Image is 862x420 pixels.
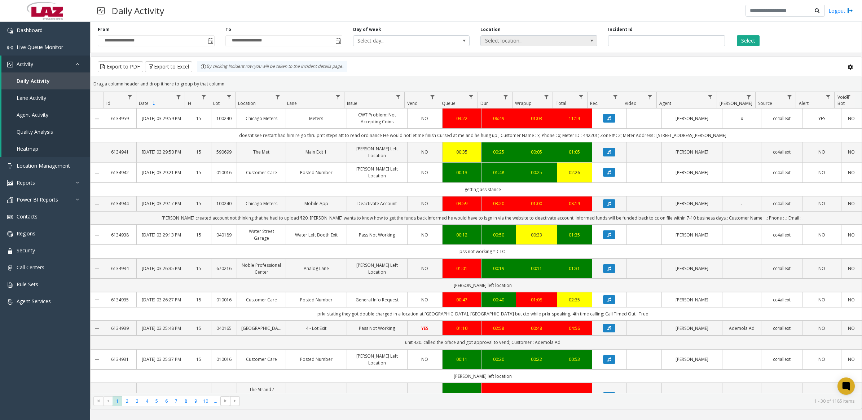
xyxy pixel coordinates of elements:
[171,396,181,406] span: Page 7
[562,356,588,363] div: 00:53
[486,325,512,332] div: 02:58
[412,265,438,272] a: NO
[7,265,13,271] img: 'icon'
[412,356,438,363] a: NO
[421,325,428,331] span: YES
[190,115,207,122] a: 15
[447,149,477,155] a: 00:35
[334,36,342,46] span: Toggle popup
[7,45,13,50] img: 'icon'
[173,92,183,102] a: Date Filter Menu
[113,396,122,406] span: Page 1
[421,232,428,238] span: NO
[1,89,90,106] a: Lane Activity
[162,396,171,406] span: Page 6
[766,115,798,122] a: cc4allext
[241,228,281,242] a: Water Street Garage
[520,115,553,122] div: 01:03
[727,200,757,207] a: .
[17,281,38,288] span: Rule Sets
[846,265,857,272] a: NO
[122,396,132,406] span: Page 2
[486,115,512,122] a: 06:49
[241,296,281,303] a: Customer Care
[807,200,837,207] a: NO
[7,180,13,186] img: 'icon'
[199,92,208,102] a: H Filter Menu
[17,247,35,254] span: Security
[666,265,718,272] a: [PERSON_NAME]
[17,111,48,118] span: Agent Activity
[421,297,428,303] span: NO
[139,100,149,106] span: Date
[562,265,588,272] a: 01:31
[351,296,403,303] a: General Info Request
[216,296,232,303] a: 010016
[141,296,181,303] a: [DATE] 03:26:27 PM
[106,100,110,106] span: Id
[91,92,862,393] div: Data table
[216,169,232,176] a: 010016
[91,266,104,272] a: Collapse Details
[7,163,13,169] img: 'icon'
[241,149,281,155] a: The Met
[846,149,857,155] a: NO
[447,115,477,122] a: 03:22
[17,27,43,34] span: Dashboard
[541,92,551,102] a: Wrapup Filter Menu
[225,26,231,33] label: To
[353,36,446,46] span: Select day...
[520,356,553,363] a: 00:22
[421,169,428,176] span: NO
[351,231,403,238] a: Pass Not Working
[216,200,232,207] a: 100240
[412,296,438,303] a: NO
[351,353,403,366] a: [PERSON_NAME] Left Location
[447,231,477,238] a: 00:12
[7,248,13,254] img: 'icon'
[486,231,512,238] a: 00:50
[666,115,718,122] a: [PERSON_NAME]
[807,231,837,238] a: NO
[7,231,13,237] img: 'icon'
[608,26,633,33] label: Incident Id
[108,200,132,207] a: 6134944
[108,325,132,332] a: 6134939
[141,231,181,238] a: [DATE] 03:29:13 PM
[447,169,477,176] a: 00:13
[17,196,58,203] span: Power BI Reports
[17,162,70,169] span: Location Management
[108,2,168,19] h3: Daily Activity
[108,296,132,303] a: 6134935
[481,36,573,46] span: Select location...
[421,149,428,155] span: NO
[766,265,798,272] a: cc4allext
[17,128,53,135] span: Quality Analysis
[421,115,428,121] span: NO
[190,265,207,272] a: 15
[351,262,403,275] a: [PERSON_NAME] Left Location
[486,265,512,272] div: 00:19
[98,61,143,72] button: Export to PDF
[520,231,553,238] div: 00:33
[412,149,438,155] a: NO
[91,297,104,303] a: Collapse Details
[447,356,477,363] a: 00:11
[727,115,757,122] a: x
[17,230,35,237] span: Regions
[141,149,181,155] a: [DATE] 03:29:50 PM
[141,169,181,176] a: [DATE] 03:29:21 PM
[520,325,553,332] a: 00:48
[562,325,588,332] a: 04:56
[447,265,477,272] a: 01:01
[480,26,501,33] label: Location
[91,201,104,207] a: Collapse Details
[201,64,206,70] img: infoIcon.svg
[412,169,438,176] a: NO
[241,200,281,207] a: Chicago Meters
[104,129,862,142] td: doesnt see restart had him re go thru pmt steps att to read ordinance He would not let me finish ...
